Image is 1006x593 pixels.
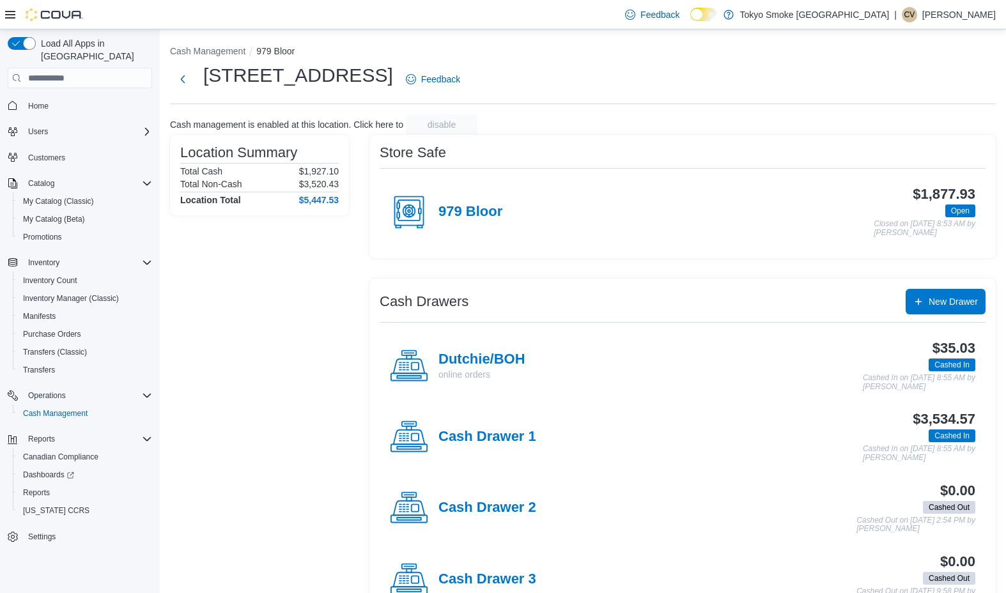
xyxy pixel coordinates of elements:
p: Tokyo Smoke [GEOGRAPHIC_DATA] [740,7,890,22]
h3: $3,534.57 [913,412,975,427]
span: Settings [28,532,56,542]
p: $1,927.10 [299,166,339,176]
span: Transfers [18,362,152,378]
span: Inventory [28,258,59,268]
h3: $35.03 [932,341,975,356]
span: Feedback [640,8,679,21]
span: Washington CCRS [18,503,152,518]
span: Reports [23,488,50,498]
button: Reports [3,430,157,448]
button: Reports [13,484,157,502]
button: New Drawer [906,289,986,314]
button: Home [3,96,157,114]
span: Transfers [23,365,55,375]
span: Purchase Orders [18,327,152,342]
button: Cash Management [170,46,245,56]
span: Cashed In [934,430,970,442]
button: Transfers [13,361,157,379]
button: Purchase Orders [13,325,157,343]
a: Dashboards [18,467,79,482]
span: Dashboards [23,470,74,480]
span: Dashboards [18,467,152,482]
span: Inventory Count [23,275,77,286]
span: Users [23,124,152,139]
p: Cashed In on [DATE] 8:55 AM by [PERSON_NAME] [863,374,975,391]
p: [PERSON_NAME] [922,7,996,22]
a: Home [23,98,54,114]
span: Canadian Compliance [23,452,98,462]
span: Cash Management [18,406,152,421]
h6: Total Cash [180,166,222,176]
span: Cashed Out [929,502,970,513]
a: Inventory Count [18,273,82,288]
h3: $1,877.93 [913,187,975,202]
span: Reports [28,434,55,444]
a: Feedback [401,66,465,92]
button: Cash Management [13,404,157,422]
button: Promotions [13,228,157,246]
nav: An example of EuiBreadcrumbs [170,45,996,60]
div: Chris Valenzuela [902,7,917,22]
a: Purchase Orders [18,327,86,342]
span: Inventory Count [18,273,152,288]
span: Customers [23,150,152,166]
h6: Total Non-Cash [180,179,242,189]
p: Cashed In on [DATE] 8:55 AM by [PERSON_NAME] [863,445,975,462]
span: Operations [23,388,152,403]
h3: Location Summary [180,145,297,160]
a: Promotions [18,229,67,245]
span: Purchase Orders [23,329,81,339]
h4: 979 Bloor [438,204,502,220]
button: Reports [23,431,60,447]
span: Users [28,127,48,137]
span: Catalog [28,178,54,189]
h4: Cash Drawer 1 [438,429,536,445]
h3: $0.00 [940,483,975,498]
p: $3,520.43 [299,179,339,189]
button: Operations [3,387,157,404]
button: Manifests [13,307,157,325]
button: disable [406,114,477,135]
a: Dashboards [13,466,157,484]
span: Cashed In [934,359,970,371]
span: Feedback [421,73,460,86]
button: Next [170,66,196,92]
a: My Catalog (Classic) [18,194,99,209]
span: Inventory [23,255,152,270]
button: Inventory Count [13,272,157,289]
span: Reports [23,431,152,447]
button: Customers [3,148,157,167]
span: Home [28,101,49,111]
nav: Complex example [8,91,152,579]
button: Settings [3,527,157,546]
span: Transfers (Classic) [18,344,152,360]
span: Cashed In [929,358,975,371]
span: Cashed In [929,429,975,442]
span: Cashed Out [923,501,975,514]
span: Home [23,97,152,113]
span: My Catalog (Classic) [18,194,152,209]
button: Catalog [23,176,59,191]
span: Inventory Manager (Classic) [18,291,152,306]
span: Transfers (Classic) [23,347,87,357]
span: Operations [28,390,66,401]
span: [US_STATE] CCRS [23,505,89,516]
h3: $0.00 [940,554,975,569]
span: Promotions [23,232,62,242]
a: Canadian Compliance [18,449,104,465]
input: Dark Mode [690,8,717,21]
span: Customers [28,153,65,163]
h3: Store Safe [380,145,446,160]
span: Cash Management [23,408,88,419]
p: | [894,7,897,22]
span: Promotions [18,229,152,245]
h4: $5,447.53 [299,195,339,205]
span: Open [945,204,975,217]
p: Cash management is enabled at this location. Click here to [170,119,403,130]
h4: Cash Drawer 2 [438,500,536,516]
span: My Catalog (Beta) [23,214,85,224]
button: Canadian Compliance [13,448,157,466]
span: Reports [18,485,152,500]
img: Cova [26,8,83,21]
button: Transfers (Classic) [13,343,157,361]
